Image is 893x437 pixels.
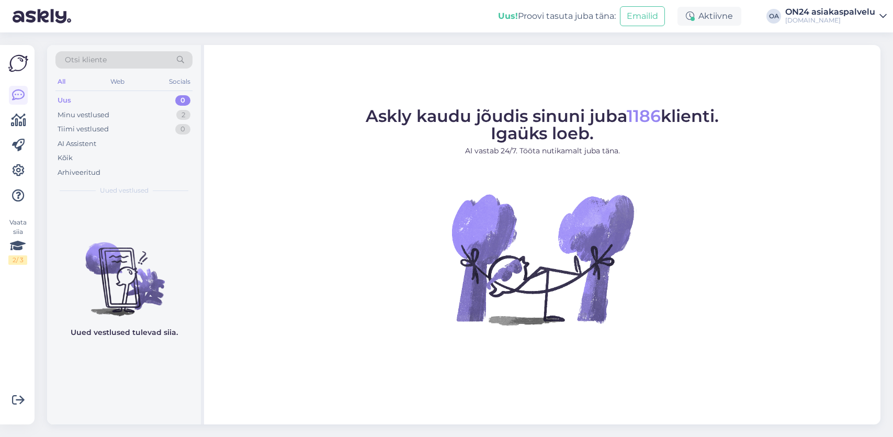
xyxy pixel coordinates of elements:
[785,16,875,25] div: [DOMAIN_NAME]
[766,9,781,24] div: OA
[175,95,190,106] div: 0
[65,54,107,65] span: Otsi kliente
[58,153,73,163] div: Kõik
[448,165,637,353] img: No Chat active
[175,124,190,135] div: 0
[58,167,100,178] div: Arhiveeritud
[366,145,719,156] p: AI vastab 24/7. Tööta nutikamalt juba täna.
[58,139,96,149] div: AI Assistent
[785,8,887,25] a: ON24 asiakaspalvelu[DOMAIN_NAME]
[620,6,665,26] button: Emailid
[108,75,127,88] div: Web
[47,223,201,318] img: No chats
[677,7,741,26] div: Aktiivne
[176,110,190,120] div: 2
[498,10,616,23] div: Proovi tasuta juba täna:
[8,255,27,265] div: 2 / 3
[100,186,149,195] span: Uued vestlused
[8,218,27,265] div: Vaata siia
[366,106,719,143] span: Askly kaudu jõudis sinuni juba klienti. Igaüks loeb.
[58,110,109,120] div: Minu vestlused
[785,8,875,16] div: ON24 asiakaspalvelu
[71,327,178,338] p: Uued vestlused tulevad siia.
[55,75,67,88] div: All
[627,106,661,126] span: 1186
[58,124,109,135] div: Tiimi vestlused
[58,95,71,106] div: Uus
[8,53,28,73] img: Askly Logo
[498,11,518,21] b: Uus!
[167,75,193,88] div: Socials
